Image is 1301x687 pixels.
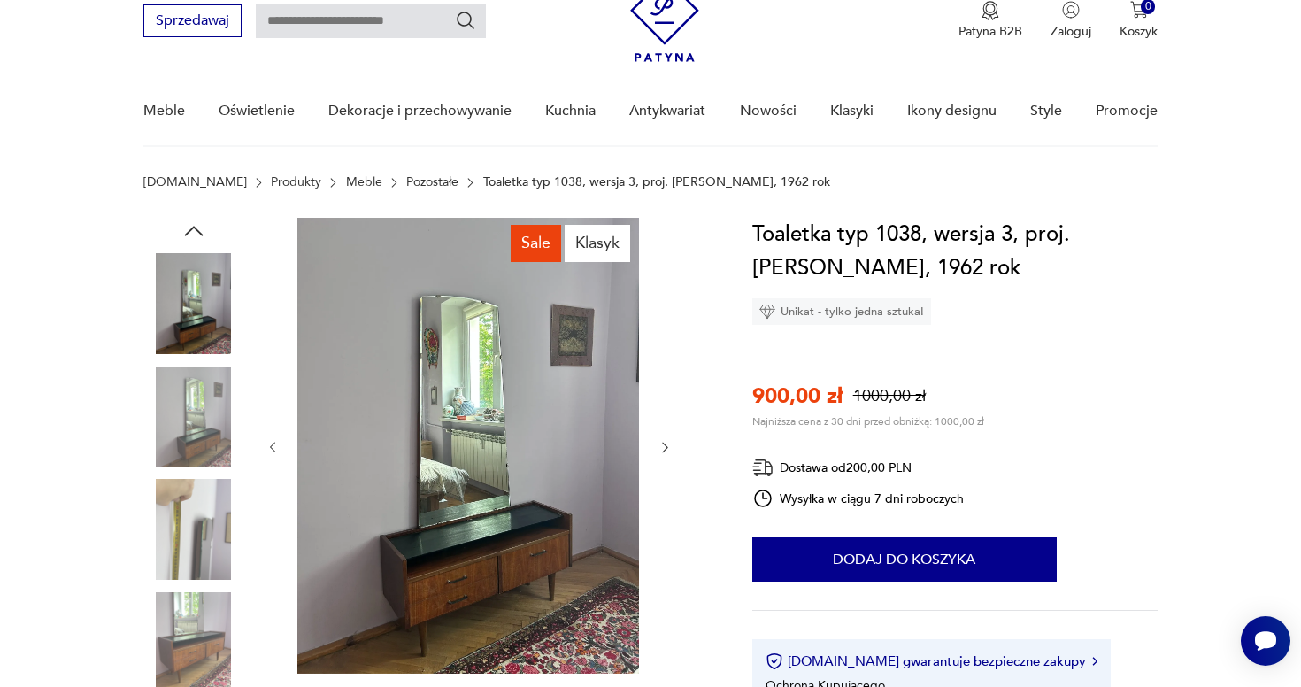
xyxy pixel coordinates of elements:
[1130,1,1148,19] img: Ikona koszyka
[982,1,999,20] img: Ikona medalu
[752,457,965,479] div: Dostawa od 200,00 PLN
[853,385,926,407] p: 1000,00 zł
[483,175,830,189] p: Toaletka typ 1038, wersja 3, proj. [PERSON_NAME], 1962 rok
[766,652,783,670] img: Ikona certyfikatu
[958,1,1022,40] button: Patyna B2B
[455,10,476,31] button: Szukaj
[752,298,931,325] div: Unikat - tylko jedna sztuka!
[752,382,843,411] p: 900,00 zł
[143,175,247,189] a: [DOMAIN_NAME]
[143,367,244,467] img: Zdjęcie produktu Toaletka typ 1038, wersja 3, proj. Marian Grabiński, 1962 rok
[752,537,1057,582] button: Dodaj do koszyka
[545,77,596,145] a: Kuchnia
[1051,23,1091,40] p: Zaloguj
[1096,77,1158,145] a: Promocje
[143,16,242,28] a: Sprzedawaj
[766,652,1097,670] button: [DOMAIN_NAME] gwarantuje bezpieczne zakupy
[752,457,774,479] img: Ikona dostawy
[958,23,1022,40] p: Patyna B2B
[297,218,639,674] img: Zdjęcie produktu Toaletka typ 1038, wersja 3, proj. Marian Grabiński, 1962 rok
[219,77,295,145] a: Oświetlenie
[752,414,984,428] p: Najniższa cena z 30 dni przed obniżką: 1000,00 zł
[1062,1,1080,19] img: Ikonka użytkownika
[271,175,321,189] a: Produkty
[565,225,630,262] div: Klasyk
[1030,77,1062,145] a: Style
[511,225,561,262] div: Sale
[346,175,382,189] a: Meble
[143,77,185,145] a: Meble
[328,77,512,145] a: Dekoracje i przechowywanie
[752,218,1159,285] h1: Toaletka typ 1038, wersja 3, proj. [PERSON_NAME], 1962 rok
[752,488,965,509] div: Wysyłka w ciągu 7 dni roboczych
[143,4,242,37] button: Sprzedawaj
[143,253,244,354] img: Zdjęcie produktu Toaletka typ 1038, wersja 3, proj. Marian Grabiński, 1962 rok
[1120,23,1158,40] p: Koszyk
[740,77,797,145] a: Nowości
[406,175,458,189] a: Pozostałe
[759,304,775,320] img: Ikona diamentu
[1120,1,1158,40] button: 0Koszyk
[830,77,874,145] a: Klasyki
[1092,657,1097,666] img: Ikona strzałki w prawo
[907,77,997,145] a: Ikony designu
[1241,616,1290,666] iframe: Smartsupp widget button
[629,77,705,145] a: Antykwariat
[1051,1,1091,40] button: Zaloguj
[143,479,244,580] img: Zdjęcie produktu Toaletka typ 1038, wersja 3, proj. Marian Grabiński, 1962 rok
[958,1,1022,40] a: Ikona medaluPatyna B2B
